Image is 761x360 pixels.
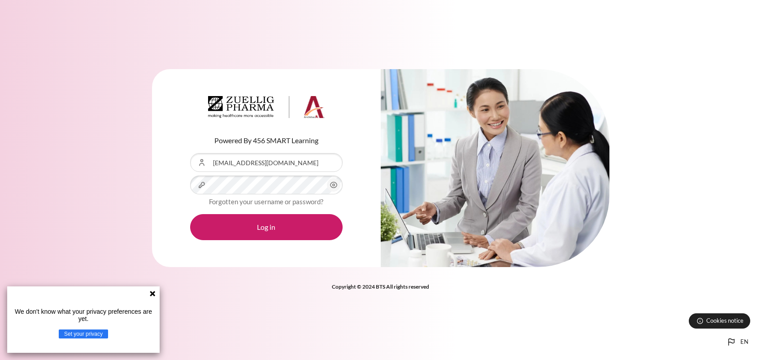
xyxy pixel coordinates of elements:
p: Powered By 456 SMART Learning [190,135,343,146]
button: Cookies notice [689,313,750,329]
p: We don't know what your privacy preferences are yet. [11,308,156,322]
button: Log in [190,214,343,240]
button: Languages [722,333,752,351]
span: Cookies notice [706,316,744,325]
a: Forgotten your username or password? [209,198,323,206]
strong: Copyright © 2024 BTS All rights reserved [332,283,429,290]
input: Username or Email Address [190,153,343,172]
span: en [740,338,748,347]
a: Architeck [208,96,325,122]
button: Set your privacy [59,329,108,338]
img: Architeck [208,96,325,119]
